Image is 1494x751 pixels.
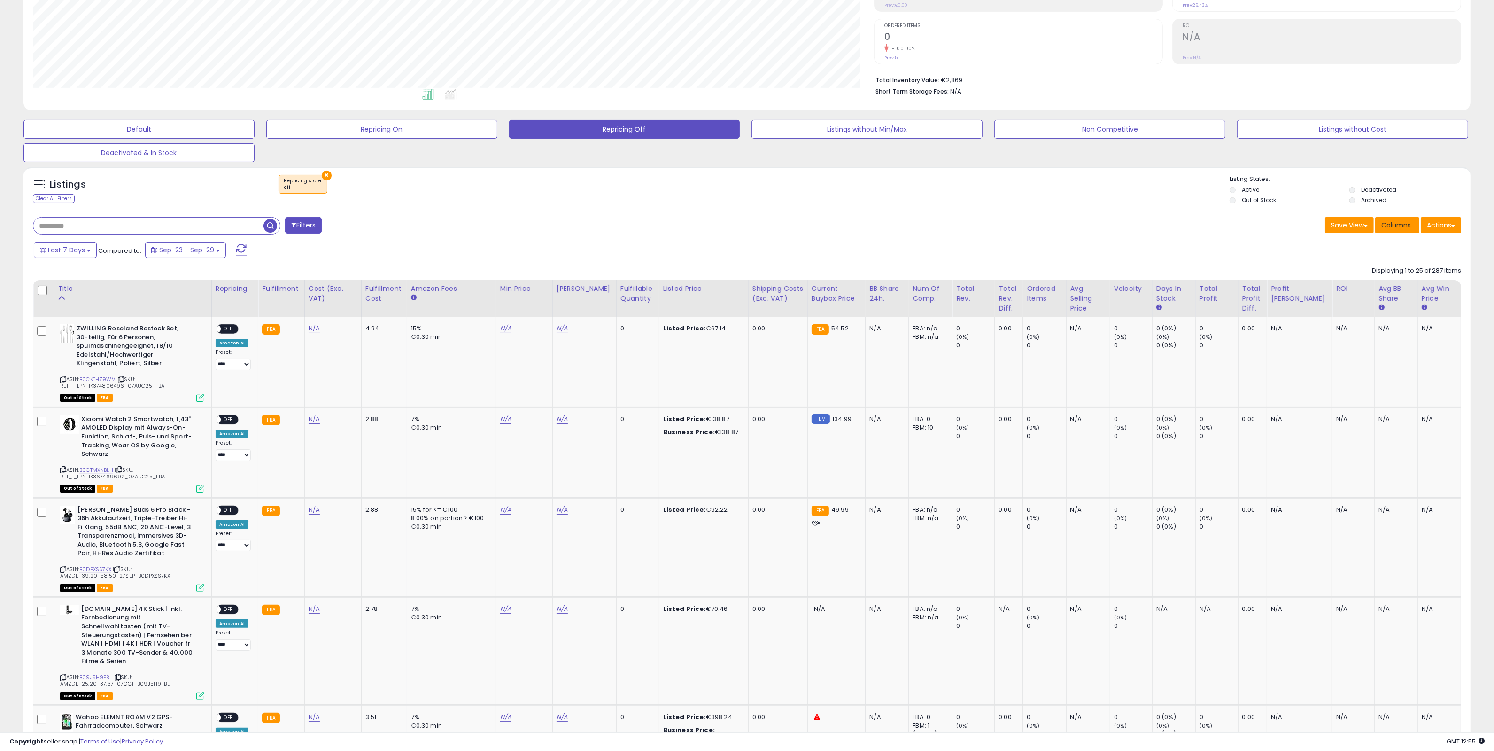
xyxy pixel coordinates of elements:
a: N/A [500,604,511,614]
div: FBA: 0 [913,713,945,721]
a: B0CKTHZ9WV [79,375,115,383]
span: 49.99 [831,505,849,514]
button: Last 7 Days [34,242,97,258]
div: 0 [1114,415,1152,423]
img: 412SonHLM+L._SL40_.jpg [60,415,79,434]
small: (0%) [1156,722,1169,729]
div: 0 [956,506,994,514]
small: (0%) [1156,333,1169,341]
div: N/A [1422,506,1454,514]
div: FBM: 1 [913,721,945,730]
div: 0 (0%) [1156,341,1195,350]
div: 7% [411,415,489,423]
a: N/A [500,712,511,722]
a: N/A [309,712,320,722]
small: FBA [262,324,279,335]
div: N/A [1336,605,1367,613]
div: N/A [999,605,1015,613]
small: FBA [812,506,829,516]
div: 0.00 [999,506,1015,514]
span: All listings that are currently out of stock and unavailable for purchase on Amazon [60,485,95,493]
a: N/A [309,604,320,614]
div: 0 [956,432,994,440]
a: N/A [557,505,568,515]
div: FBM: n/a [913,613,945,622]
div: 0 [956,415,994,423]
div: Amazon AI [216,339,248,347]
div: Avg Win Price [1422,284,1457,304]
div: Total Rev. [956,284,991,304]
div: N/A [869,324,901,333]
div: 0 [620,506,652,514]
div: Amazon Fees [411,284,492,294]
div: Days In Stock [1156,284,1192,304]
div: 0 [1114,324,1152,333]
b: Business Price: [663,428,715,437]
button: × [322,171,332,180]
small: (0%) [1027,614,1040,621]
div: 0 [1200,432,1238,440]
div: Num of Comp. [913,284,948,304]
a: B0DPXSS7KX [79,565,111,573]
button: Listings without Cost [1237,120,1468,139]
div: 0.00 [1242,605,1260,613]
div: 0.00 [1242,713,1260,721]
div: Total Profit Diff. [1242,284,1263,313]
div: Min Price [500,284,549,294]
div: N/A [1271,506,1325,514]
div: 0 [1114,713,1152,721]
span: OFF [221,415,236,423]
div: 0 [1027,622,1066,630]
div: 0 [956,341,994,350]
div: Velocity [1114,284,1148,294]
div: BB Share 24h. [869,284,905,304]
div: ASIN: [60,506,204,591]
div: FBM: n/a [913,333,945,341]
div: €0.30 min [411,333,489,341]
strong: Copyright [9,737,44,746]
div: 0 [1200,713,1238,721]
div: Clear All Filters [33,194,75,203]
div: Avg Selling Price [1070,284,1106,313]
div: 0 [956,713,994,721]
small: (0%) [1200,722,1213,729]
div: 2.88 [365,415,400,423]
div: 0 [1027,324,1066,333]
p: Listing States: [1230,175,1471,184]
div: N/A [1378,506,1410,514]
b: Listed Price: [663,604,706,613]
div: 0 [956,324,994,333]
div: 7% [411,713,489,721]
div: 0 [1114,523,1152,531]
li: €2,869 [875,74,1454,85]
div: 0 [1200,341,1238,350]
div: 3.51 [365,713,400,721]
div: 0 (0%) [1156,713,1195,721]
div: Listed Price [663,284,744,294]
div: Cost (Exc. VAT) [309,284,357,304]
small: Avg BB Share. [1378,304,1384,312]
div: Total Rev. Diff. [999,284,1019,313]
small: (0%) [1027,424,1040,431]
div: N/A [1378,324,1410,333]
div: €138.87 [663,415,741,423]
div: 0 [1114,605,1152,613]
div: 0.00 [1242,415,1260,423]
div: Amazon AI [216,520,248,529]
div: Preset: [216,349,251,370]
div: FBA: n/a [913,324,945,333]
b: Listed Price: [663,415,706,423]
button: Listings without Min/Max [751,120,983,139]
a: N/A [500,505,511,515]
div: 0.00 [752,713,800,721]
span: Sep-23 - Sep-29 [159,245,214,255]
div: 0.00 [1242,506,1260,514]
div: ASIN: [60,605,204,699]
button: Repricing On [266,120,497,139]
div: Preset: [216,531,251,552]
div: 0.00 [752,324,800,333]
div: ASIN: [60,324,204,401]
img: 41wrz245M2L._SL40_.jpg [60,713,73,732]
h5: Listings [50,178,86,191]
span: 2025-10-7 12:55 GMT [1447,737,1485,746]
